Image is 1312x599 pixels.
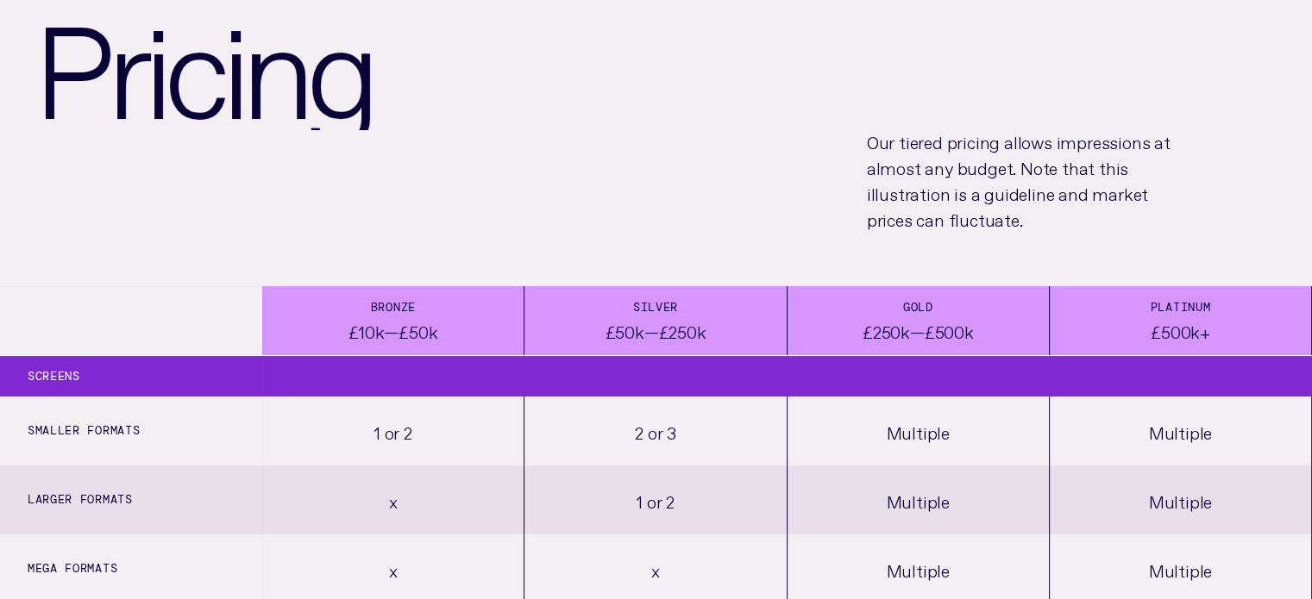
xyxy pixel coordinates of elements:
[524,396,787,465] div: 2 or 3
[262,465,524,534] div: x
[867,128,1171,231] p: Our tiered pricing allows impressions at almost any budget. Note that this illustration is a guid...
[348,317,437,343] div: £10k—£50k
[788,396,1050,465] div: Multiple
[1050,465,1312,534] div: Multiple
[1151,298,1210,317] div: Platinum
[348,298,437,317] div: Bronze
[605,317,706,343] div: £50k—£250k
[605,298,706,317] div: Silver
[524,465,787,534] div: 1 or 2
[1151,317,1210,343] div: £500k+
[1050,396,1312,465] div: Multiple
[788,465,1050,534] div: Multiple
[262,396,524,465] div: 1 or 2
[863,317,974,343] div: £250k—£500k
[863,298,974,317] div: Gold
